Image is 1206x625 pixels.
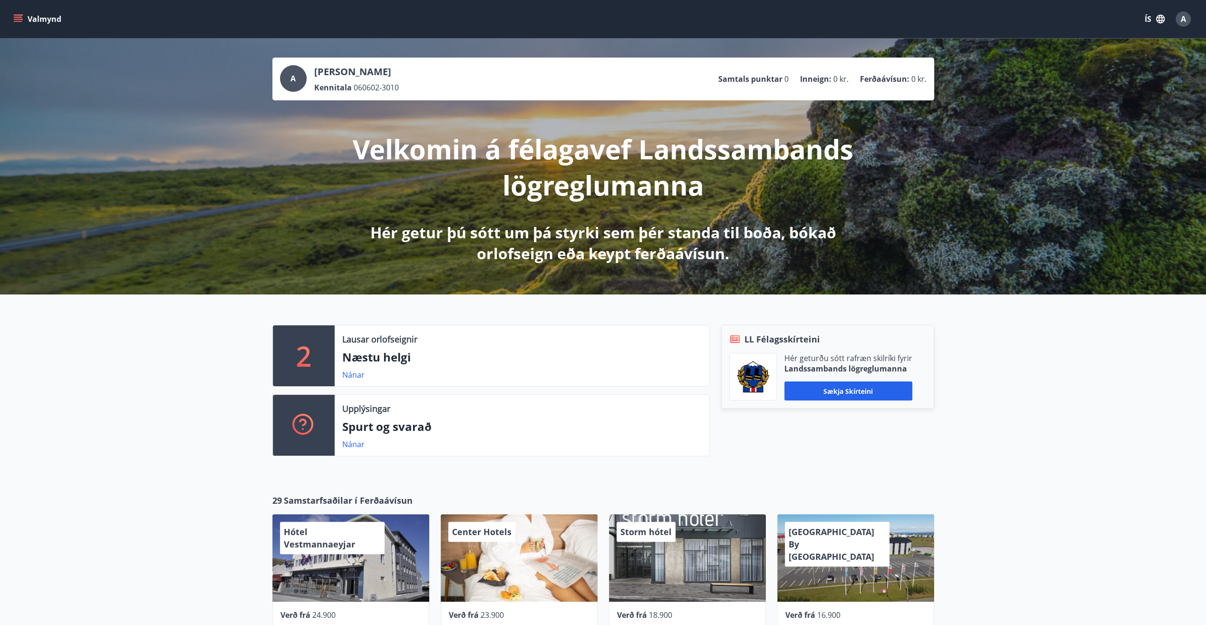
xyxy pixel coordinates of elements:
[352,131,854,203] p: Velkomin á félagavef Landssambands lögreglumanna
[718,74,782,84] p: Samtals punktar
[784,381,912,400] button: Sækja skírteini
[860,74,909,84] p: Ferðaávísun :
[272,494,282,507] span: 29
[284,494,413,507] span: Samstarfsaðilar í Ferðaávísun
[452,526,511,537] span: Center Hotels
[744,333,820,345] span: LL Félagsskírteini
[784,363,912,374] p: Landssambands lögreglumanna
[1139,10,1170,28] button: ÍS
[314,82,352,93] p: Kennitala
[1181,14,1186,24] span: A
[784,353,912,363] p: Hér geturðu sótt rafræn skilríki fyrir
[911,74,926,84] span: 0 kr.
[284,526,355,550] span: Hótel Vestmannaeyjar
[342,333,417,345] p: Lausar orlofseignir
[737,361,769,392] img: 1cqKbADZNYZ4wXUG0EC2JmCwhQh0Y6EN22Kw4FTY.png
[296,338,311,374] p: 2
[617,610,647,620] span: Verð frá
[649,610,672,620] span: 18.900
[789,526,874,562] span: [GEOGRAPHIC_DATA] By [GEOGRAPHIC_DATA]
[481,610,504,620] span: 23.900
[785,610,815,620] span: Verð frá
[833,74,849,84] span: 0 kr.
[352,222,854,264] p: Hér getur þú sótt um þá styrki sem þér standa til boða, bókað orlofseign eða keypt ferðaávísun.
[1172,8,1195,30] button: A
[342,370,365,380] a: Nánar
[784,74,789,84] span: 0
[800,74,831,84] p: Inneign :
[620,526,672,537] span: Storm hótel
[314,65,399,78] p: [PERSON_NAME]
[280,610,310,620] span: Verð frá
[817,610,840,620] span: 16.900
[342,349,702,365] p: Næstu helgi
[449,610,479,620] span: Verð frá
[354,82,399,93] span: 060602-3010
[342,402,390,415] p: Upplýsingar
[342,439,365,449] a: Nánar
[290,73,296,84] span: A
[342,419,702,435] p: Spurt og svarað
[11,10,65,28] button: menu
[312,610,336,620] span: 24.900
